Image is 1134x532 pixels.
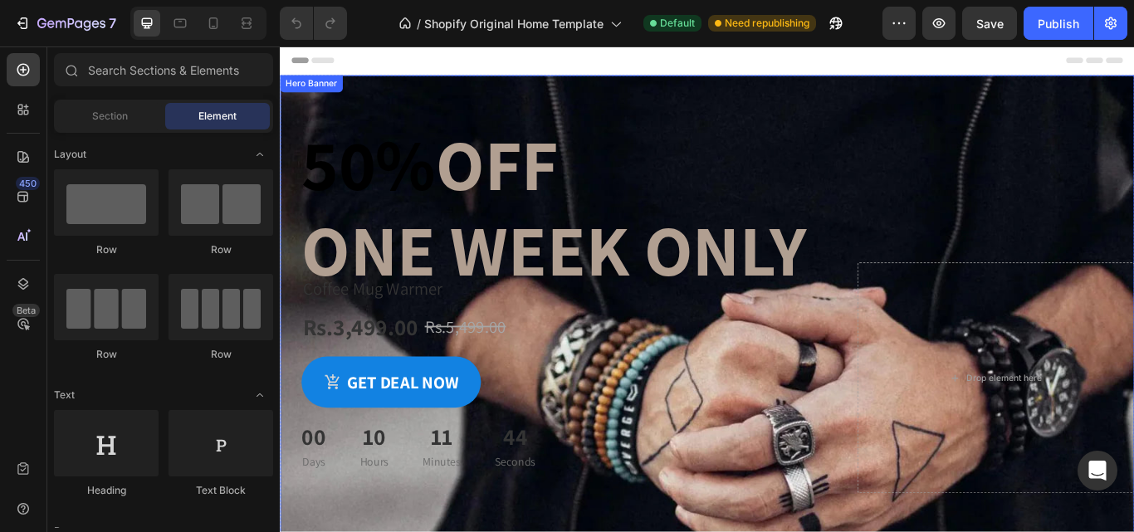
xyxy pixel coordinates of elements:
[251,475,298,495] p: Seconds
[12,304,40,317] div: Beta
[280,7,347,40] div: Undo/Redo
[976,17,1004,31] span: Save
[1038,15,1079,32] div: Publish
[3,37,70,51] div: Hero Banner
[251,435,298,475] div: 44
[25,475,53,495] p: Days
[93,475,126,495] p: Hours
[54,147,86,162] span: Layout
[54,483,159,498] div: Heading
[54,347,159,362] div: Row
[1078,451,1117,491] div: Open Intercom Messenger
[417,15,421,32] span: /
[166,435,211,475] div: 11
[725,16,809,31] span: Need republishing
[660,16,695,31] span: Default
[93,435,126,475] div: 10
[92,109,128,124] span: Section
[198,109,237,124] span: Element
[169,483,273,498] div: Text Block
[247,141,273,168] span: Toggle open
[54,242,159,257] div: Row
[16,177,40,190] div: 450
[800,380,888,393] div: Drop element here
[280,46,1134,532] iframe: Design area
[109,13,116,33] p: 7
[424,15,604,32] span: Shopify Original Home Template
[247,382,273,408] span: Toggle open
[962,7,1017,40] button: Save
[169,347,273,362] div: Row
[1024,7,1093,40] button: Publish
[54,53,273,86] input: Search Sections & Elements
[7,7,124,40] button: 7
[169,242,273,257] div: Row
[166,475,211,495] p: Minutes
[54,388,75,403] span: Text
